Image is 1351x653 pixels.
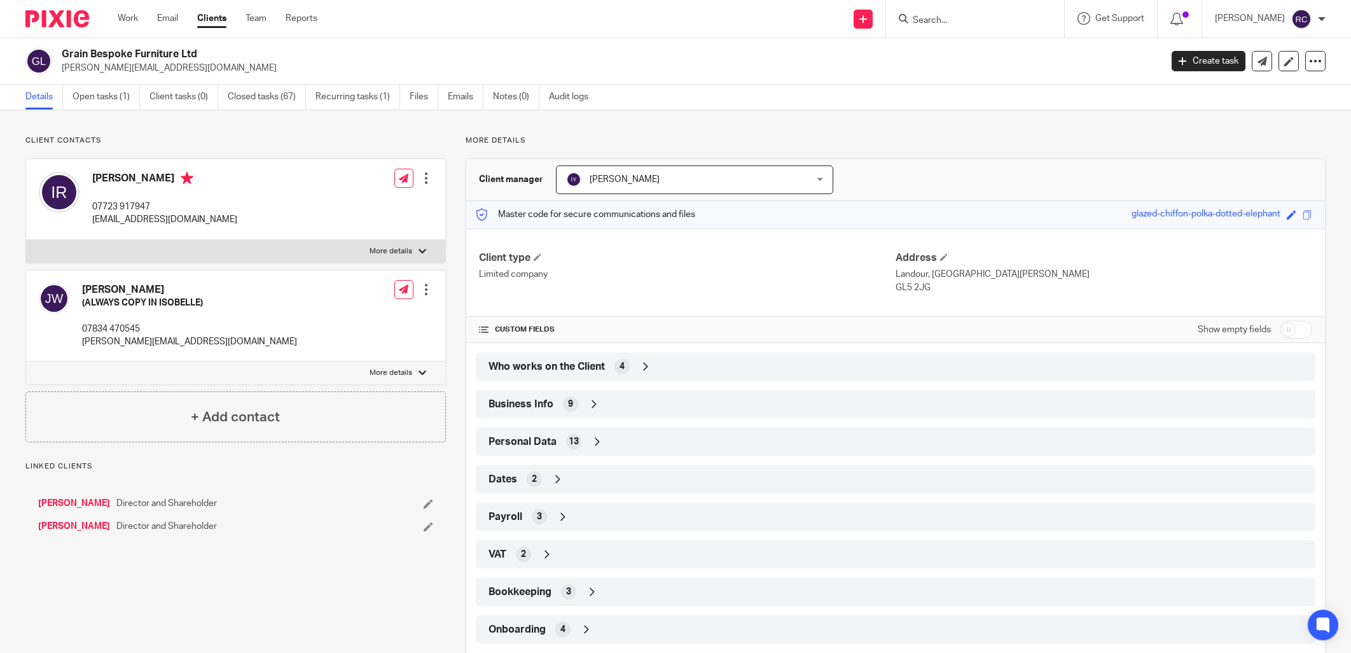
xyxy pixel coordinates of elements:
[479,251,896,265] h4: Client type
[620,360,625,373] span: 4
[118,12,138,25] a: Work
[197,12,226,25] a: Clients
[479,173,543,186] h3: Client manager
[370,246,412,256] p: More details
[25,10,89,27] img: Pixie
[246,12,267,25] a: Team
[560,623,565,636] span: 4
[92,200,237,213] p: 07723 917947
[286,12,317,25] a: Reports
[116,497,217,510] span: Director and Shareholder
[488,360,605,374] span: Who works on the Client
[1291,9,1312,29] img: svg%3E
[82,335,297,348] p: [PERSON_NAME][EMAIL_ADDRESS][DOMAIN_NAME]
[896,281,1312,294] p: GL5 2JG
[315,85,400,109] a: Recurring tasks (1)
[476,208,695,221] p: Master code for secure communications and files
[566,586,571,598] span: 3
[448,85,483,109] a: Emails
[1198,323,1271,336] label: Show empty fields
[149,85,218,109] a: Client tasks (0)
[62,62,1153,74] p: [PERSON_NAME][EMAIL_ADDRESS][DOMAIN_NAME]
[590,175,660,184] span: [PERSON_NAME]
[25,136,446,146] p: Client contacts
[157,12,178,25] a: Email
[537,510,542,523] span: 3
[62,48,934,61] h2: Grain Bespoke Furniture Ltd
[370,368,412,378] p: More details
[568,398,573,411] span: 9
[488,398,553,411] span: Business Info
[82,323,297,335] p: 07834 470545
[532,473,537,486] span: 2
[488,586,551,599] span: Bookkeeping
[1095,14,1144,23] span: Get Support
[25,85,63,109] a: Details
[38,497,110,510] a: [PERSON_NAME]
[92,172,237,188] h4: [PERSON_NAME]
[488,473,517,486] span: Dates
[25,461,446,472] p: Linked clients
[92,213,237,226] p: [EMAIL_ADDRESS][DOMAIN_NAME]
[39,172,80,213] img: svg%3E
[39,283,69,314] img: svg%3E
[549,85,598,109] a: Audit logs
[73,85,140,109] a: Open tasks (1)
[488,510,522,524] span: Payroll
[25,48,52,74] img: svg%3E
[82,283,297,297] h4: [PERSON_NAME]
[116,520,217,533] span: Director and Shareholder
[1172,51,1245,71] a: Create task
[38,520,110,533] a: [PERSON_NAME]
[82,297,297,309] h5: (ALWAYS COPY IN ISOBELLE)
[569,435,579,448] span: 13
[911,15,1026,27] input: Search
[896,251,1312,265] h4: Address
[488,435,557,449] span: Personal Data
[466,136,1326,146] p: More details
[896,268,1312,281] p: Landour, [GEOGRAPHIC_DATA][PERSON_NAME]
[410,85,438,109] a: Files
[1215,12,1285,25] p: [PERSON_NAME]
[479,325,896,335] h4: CUSTOM FIELDS
[191,407,280,427] h4: + Add contact
[479,268,896,281] p: Limited company
[1132,207,1280,222] div: glazed-chiffon-polka-dotted-elephant
[228,85,306,109] a: Closed tasks (67)
[493,85,539,109] a: Notes (0)
[181,172,193,185] i: Primary
[488,548,506,561] span: VAT
[521,548,526,561] span: 2
[488,623,546,636] span: Onboarding
[566,172,581,187] img: svg%3E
